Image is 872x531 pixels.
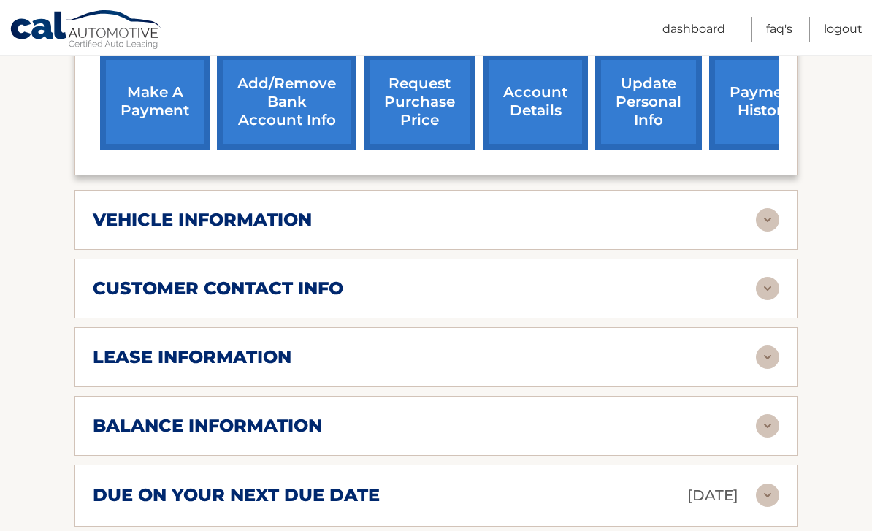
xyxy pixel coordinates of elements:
[687,483,738,508] p: [DATE]
[756,484,779,507] img: accordion-rest.svg
[756,414,779,438] img: accordion-rest.svg
[766,17,792,42] a: FAQ's
[756,277,779,300] img: accordion-rest.svg
[93,346,291,368] h2: lease information
[93,278,343,299] h2: customer contact info
[100,54,210,150] a: make a payment
[662,17,725,42] a: Dashboard
[364,54,475,150] a: request purchase price
[9,9,163,52] a: Cal Automotive
[217,54,356,150] a: Add/Remove bank account info
[709,54,819,150] a: payment history
[595,54,702,150] a: update personal info
[93,209,312,231] h2: vehicle information
[93,415,322,437] h2: balance information
[756,208,779,232] img: accordion-rest.svg
[824,17,863,42] a: Logout
[93,484,380,506] h2: due on your next due date
[483,54,588,150] a: account details
[756,345,779,369] img: accordion-rest.svg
